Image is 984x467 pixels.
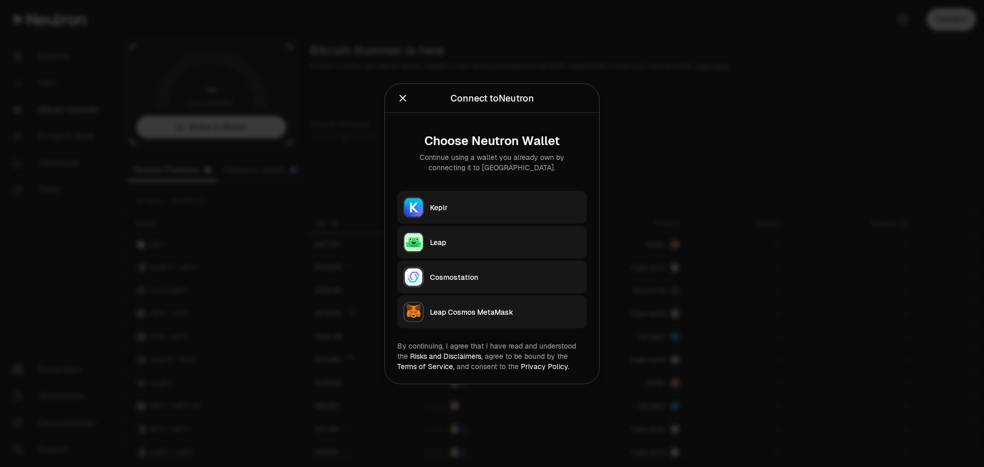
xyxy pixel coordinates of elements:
[397,226,587,258] button: LeapLeap
[430,237,581,247] div: Leap
[410,351,483,360] a: Risks and Disclaimers,
[397,361,455,371] a: Terms of Service,
[430,272,581,282] div: Cosmostation
[397,191,587,224] button: KeplrKeplr
[404,198,423,216] img: Keplr
[397,260,587,293] button: CosmostationCosmostation
[405,133,579,148] div: Choose Neutron Wallet
[397,91,408,105] button: Close
[430,202,581,212] div: Keplr
[404,268,423,286] img: Cosmostation
[404,233,423,251] img: Leap
[397,295,587,328] button: Leap Cosmos MetaMaskLeap Cosmos MetaMask
[404,302,423,321] img: Leap Cosmos MetaMask
[405,152,579,172] div: Continue using a wallet you already own by connecting it to [GEOGRAPHIC_DATA].
[521,361,569,371] a: Privacy Policy.
[397,340,587,371] div: By continuing, I agree that I have read and understood the agree to be bound by the and consent t...
[430,307,581,317] div: Leap Cosmos MetaMask
[450,91,534,105] div: Connect to Neutron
